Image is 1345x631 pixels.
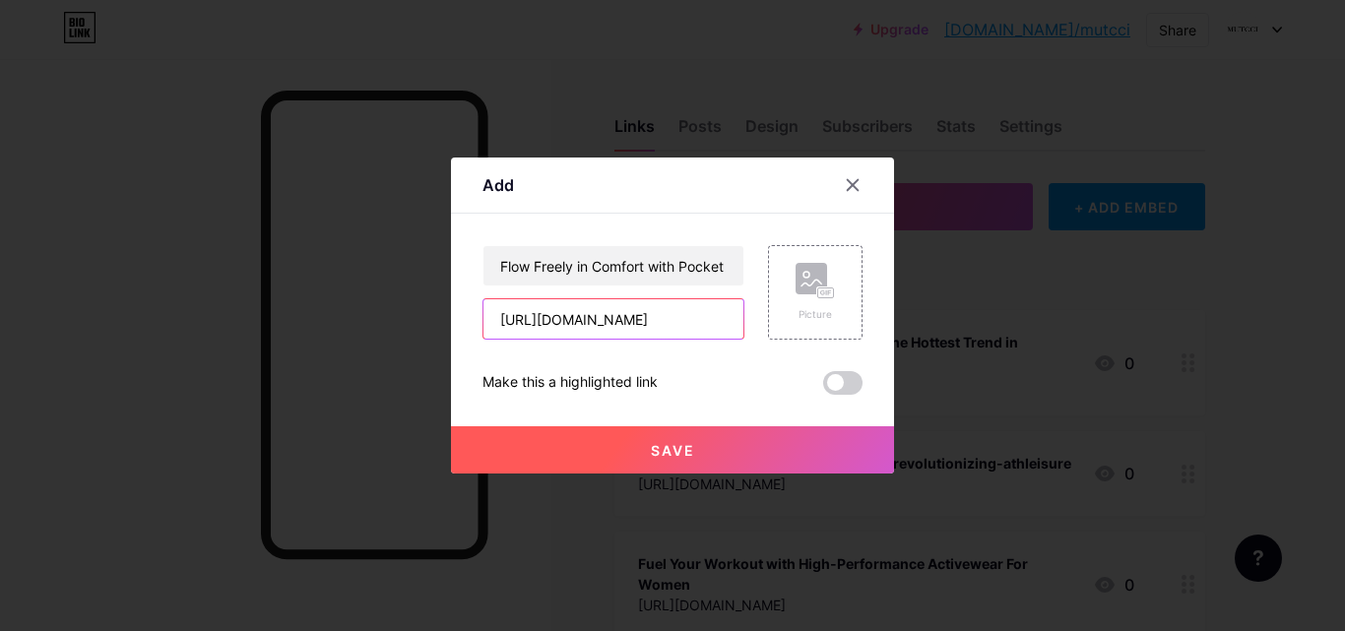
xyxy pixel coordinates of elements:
[482,371,658,395] div: Make this a highlighted link
[796,307,835,322] div: Picture
[651,442,695,459] span: Save
[451,426,894,473] button: Save
[483,299,743,339] input: URL
[483,246,743,285] input: Title
[482,173,514,197] div: Add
